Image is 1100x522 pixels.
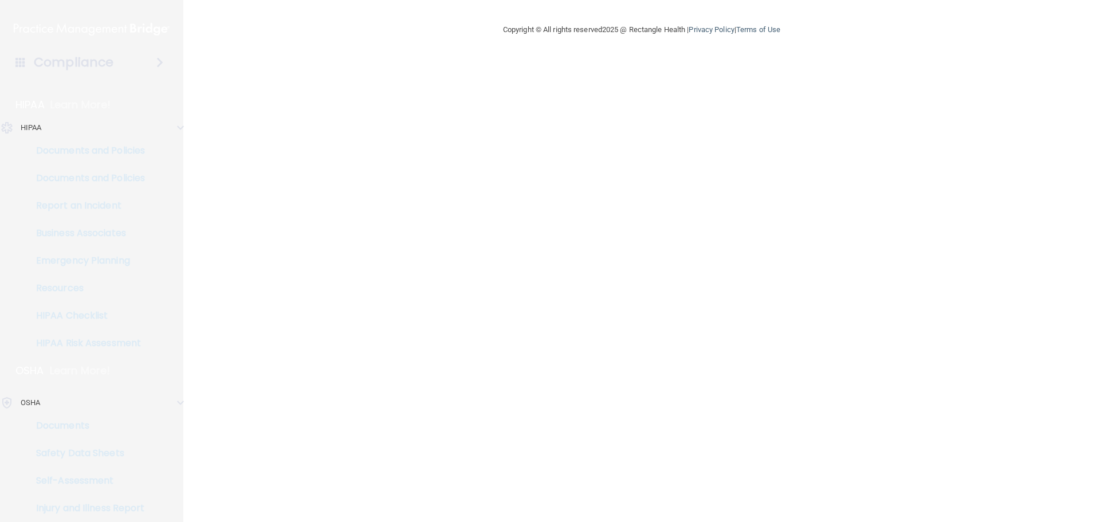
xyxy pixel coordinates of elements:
p: OSHA [21,396,40,410]
img: PMB logo [14,18,170,41]
p: Self-Assessment [7,475,164,486]
p: Documents and Policies [7,145,164,156]
p: Injury and Illness Report [7,503,164,514]
p: HIPAA [21,121,42,135]
p: HIPAA Risk Assessment [7,337,164,349]
p: Emergency Planning [7,255,164,266]
h4: Compliance [34,54,113,70]
p: HIPAA [15,98,45,112]
a: Privacy Policy [689,25,734,34]
p: Documents and Policies [7,172,164,184]
p: Learn More! [50,364,111,378]
p: HIPAA Checklist [7,310,164,321]
a: Terms of Use [736,25,780,34]
div: Copyright © All rights reserved 2025 @ Rectangle Health | | [433,11,851,48]
p: Business Associates [7,227,164,239]
p: OSHA [15,364,44,378]
p: Resources [7,282,164,294]
p: Learn More! [50,98,111,112]
p: Safety Data Sheets [7,448,164,459]
p: Documents [7,420,164,431]
p: Report an Incident [7,200,164,211]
